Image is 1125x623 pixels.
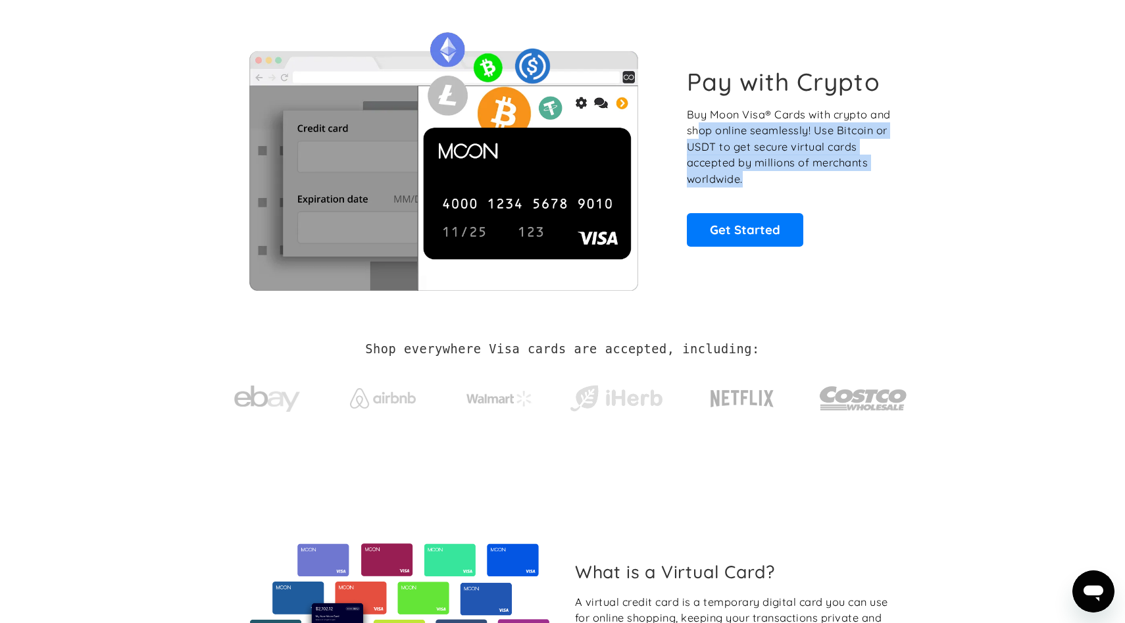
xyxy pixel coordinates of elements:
[451,378,549,413] a: Walmart
[218,365,316,426] a: ebay
[365,342,759,357] h2: Shop everywhere Visa cards are accepted, including:
[684,369,801,422] a: Netflix
[687,213,803,246] a: Get Started
[567,368,665,422] a: iHerb
[350,388,416,409] img: Airbnb
[567,382,665,416] img: iHerb
[575,561,897,582] h2: What is a Virtual Card?
[687,67,880,97] h1: Pay with Crypto
[819,361,907,430] a: Costco
[234,378,300,420] img: ebay
[819,374,907,423] img: Costco
[334,375,432,415] a: Airbnb
[1072,570,1114,612] iframe: Button to launch messaging window
[687,107,893,187] p: Buy Moon Visa® Cards with crypto and shop online seamlessly! Use Bitcoin or USDT to get secure vi...
[709,382,775,415] img: Netflix
[466,391,532,407] img: Walmart
[218,23,668,290] img: Moon Cards let you spend your crypto anywhere Visa is accepted.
